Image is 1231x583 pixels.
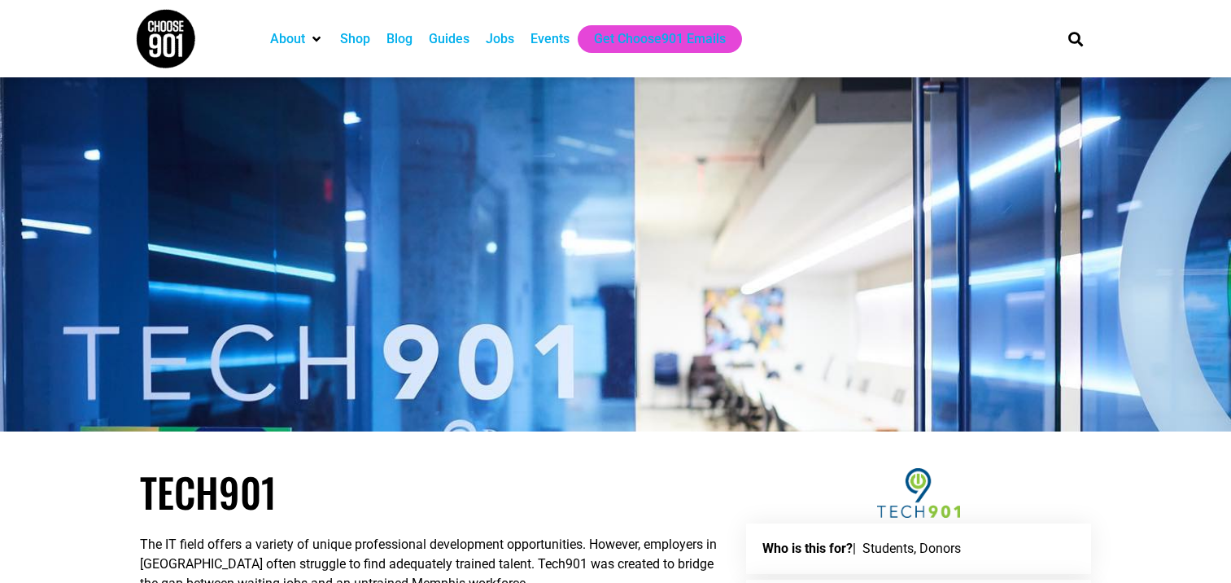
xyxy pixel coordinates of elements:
[262,25,1040,53] nav: Main nav
[1062,25,1089,52] div: Search
[340,29,370,49] a: Shop
[594,29,726,49] a: Get Choose901 Emails
[762,541,853,556] strong: Who is this for?
[429,29,469,49] a: Guides
[486,29,514,49] a: Jobs
[262,25,332,53] div: About
[530,29,570,49] a: Events
[386,29,413,49] a: Blog
[270,29,305,49] a: About
[140,462,277,521] a: Tech901
[762,540,1075,558] p: | Students, Donors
